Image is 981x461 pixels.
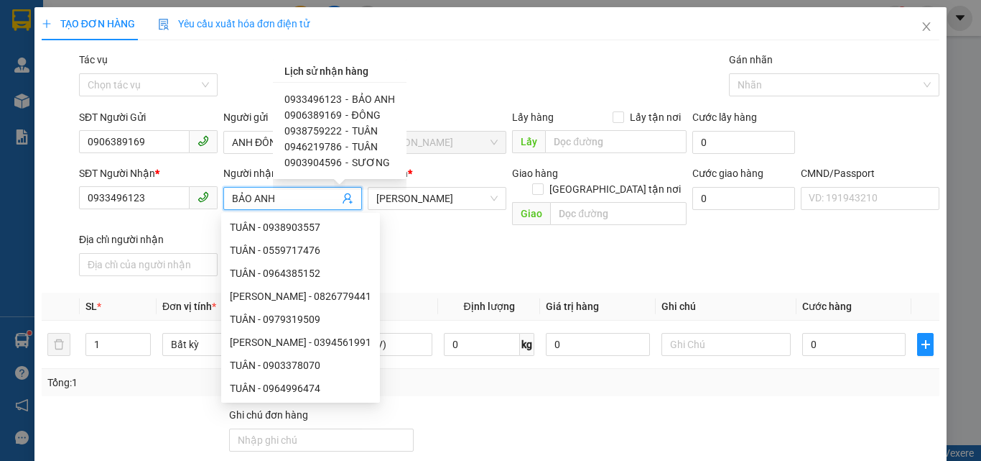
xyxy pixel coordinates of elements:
[230,242,371,258] div: TUÂN - 0559717476
[352,157,390,168] span: SƯƠNG
[661,333,791,356] input: Ghi Chú
[221,285,380,308] div: PHẠM TUÂN - 0826779441
[273,60,406,83] div: Lịch sử nhận hàng
[284,125,342,137] span: 0938759222
[284,141,342,152] span: 0946219786
[802,301,852,312] span: Cước hàng
[352,125,378,137] span: TUÂN
[284,109,342,121] span: 0906389169
[352,93,395,105] span: BẢO ANH
[376,188,498,209] span: Hồ Chí Minh
[47,333,70,356] button: delete
[512,111,554,123] span: Lấy hàng
[342,193,353,204] span: user-add
[79,253,218,276] input: Địa chỉ của người nhận
[550,202,687,225] input: Dọc đường
[729,54,773,65] label: Gán nhãn
[85,301,97,312] span: SL
[221,377,380,400] div: TUÂN - 0964996474
[376,132,498,153] span: Ngã Tư Huyện
[230,380,371,396] div: TUÂN - 0964996474
[463,301,514,312] span: Định lượng
[221,331,380,354] div: PHẠM TUÂN - 0394561991
[512,202,550,225] span: Giao
[368,109,506,125] div: VP gửi
[352,109,381,121] span: ĐÔNG
[221,216,380,239] div: TUÂN - 0938903557
[546,333,649,356] input: 0
[230,311,371,327] div: TUÂN - 0979319509
[624,109,687,125] span: Lấy tận nơi
[918,339,933,350] span: plus
[158,19,169,30] img: icon
[546,301,599,312] span: Giá trị hàng
[284,93,342,105] span: 0933496123
[47,375,380,391] div: Tổng: 1
[230,288,371,304] div: [PERSON_NAME] - 0826779441
[512,130,545,153] span: Lấy
[42,18,135,29] span: TẠO ĐƠN HÀNG
[79,232,218,247] div: Địa chỉ người nhận
[512,168,558,179] span: Giao hàng
[345,157,348,168] span: -
[230,219,371,235] div: TUÂN - 0938903557
[158,18,310,29] span: Yêu cầu xuất hóa đơn điện tử
[197,191,209,203] span: phone
[221,308,380,331] div: TUÂN - 0979319509
[801,165,939,181] div: CMND/Passport
[917,333,934,356] button: plus
[692,111,757,123] label: Cước lấy hàng
[692,168,763,179] label: Cước giao hàng
[345,141,348,152] span: -
[230,334,371,350] div: [PERSON_NAME] - 0394561991
[656,293,796,321] th: Ghi chú
[42,19,52,29] span: plus
[230,265,371,281] div: TUÂN - 0964385152
[345,109,348,121] span: -
[284,157,342,168] span: 0903904596
[162,301,216,312] span: Đơn vị tính
[223,165,362,181] div: Người nhận
[921,21,932,32] span: close
[197,135,209,147] span: phone
[345,93,348,105] span: -
[229,409,308,421] label: Ghi chú đơn hàng
[229,429,414,452] input: Ghi chú đơn hàng
[221,354,380,377] div: TUÂN - 0903378070
[352,141,378,152] span: TUÂN
[545,130,687,153] input: Dọc đường
[79,165,218,181] div: SĐT Người Nhận
[230,357,371,373] div: TUÂN - 0903378070
[692,187,795,210] input: Cước giao hàng
[79,109,218,125] div: SĐT Người Gửi
[221,262,380,285] div: TUÂN - 0964385152
[692,131,795,154] input: Cước lấy hàng
[906,7,947,47] button: Close
[345,125,348,137] span: -
[544,181,687,197] span: [GEOGRAPHIC_DATA] tận nơi
[520,333,534,356] span: kg
[221,239,380,262] div: TUÂN - 0559717476
[79,54,108,65] label: Tác vụ
[223,109,362,125] div: Người gửi
[171,334,283,355] span: Bất kỳ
